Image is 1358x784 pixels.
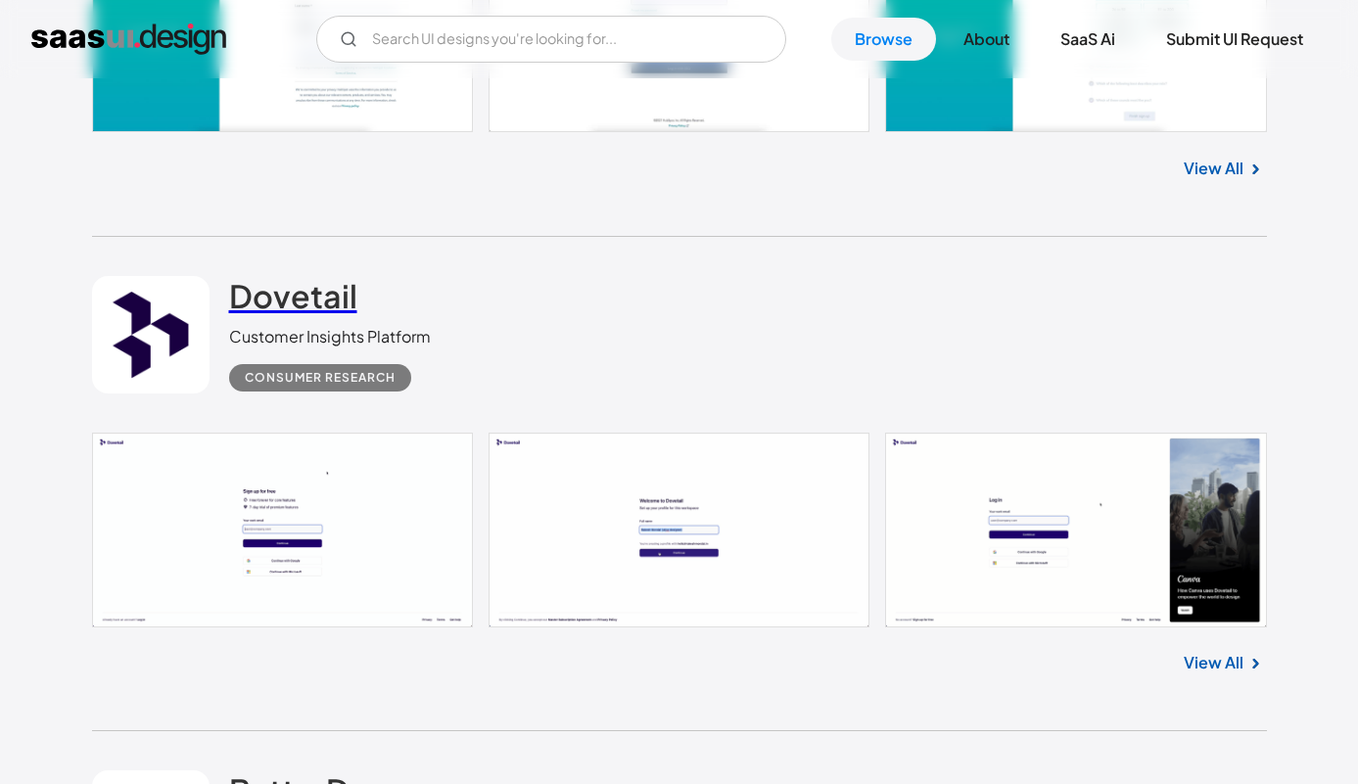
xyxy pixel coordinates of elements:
a: View All [1184,651,1243,674]
a: View All [1184,157,1243,180]
div: Consumer Research [245,366,396,390]
a: Dovetail [229,276,357,325]
a: home [31,23,226,55]
a: SaaS Ai [1037,18,1139,61]
a: Submit UI Request [1143,18,1327,61]
form: Email Form [316,16,786,63]
a: Browse [831,18,936,61]
a: About [940,18,1033,61]
input: Search UI designs you're looking for... [316,16,786,63]
div: Customer Insights Platform [229,325,431,348]
h2: Dovetail [229,276,357,315]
